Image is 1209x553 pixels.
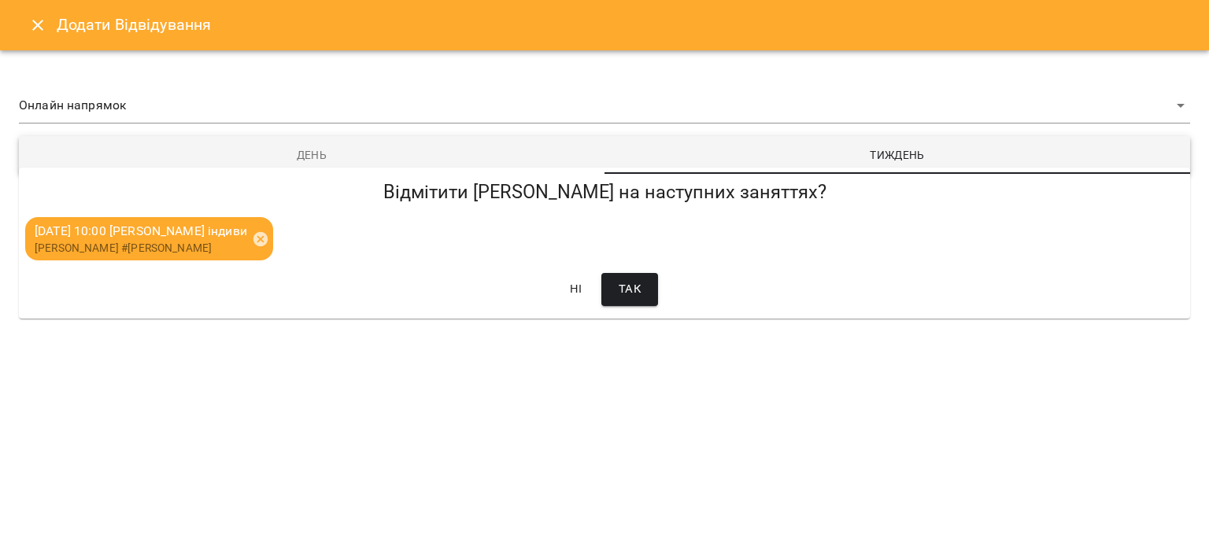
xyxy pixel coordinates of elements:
button: Close [19,6,57,44]
button: Ні [551,273,601,306]
div: Онлайн напрямок [19,88,1190,124]
div: [DATE] 10:00 [PERSON_NAME] індиви[PERSON_NAME] #[PERSON_NAME] [25,217,273,260]
span: Ні [560,279,593,300]
span: [PERSON_NAME] [35,241,119,254]
span: #[PERSON_NAME] [35,241,212,254]
span: Так [619,279,641,300]
span: [DATE] 10:00 [PERSON_NAME] індиви [35,223,247,238]
h5: Відмітити [PERSON_NAME] на наступних заняттях? [25,180,1184,205]
button: Так [601,273,658,306]
span: День [28,146,595,164]
span: Онлайн напрямок [19,96,1171,115]
span: Тиждень [614,146,1181,164]
h6: Додати Відвідування [57,13,212,37]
